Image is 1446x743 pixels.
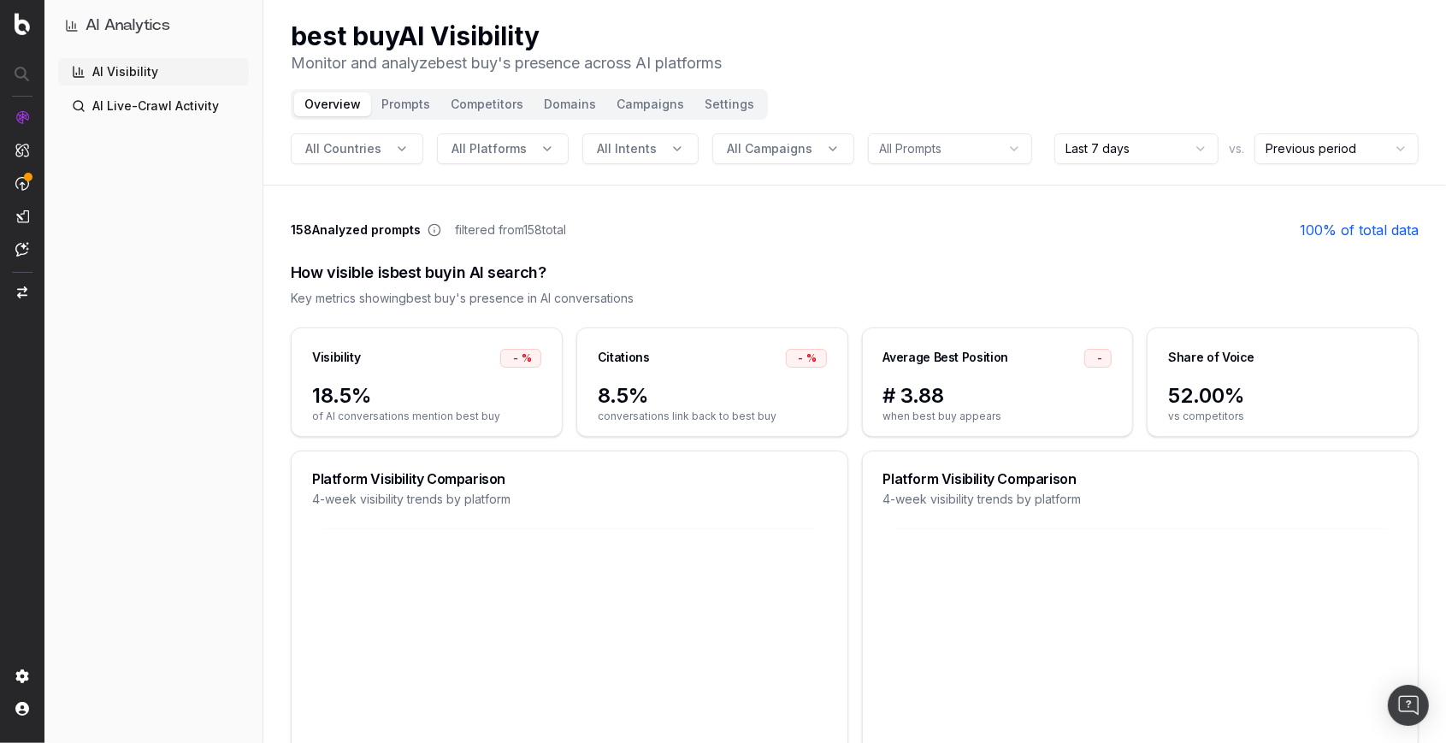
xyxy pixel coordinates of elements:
[371,92,440,116] button: Prompts
[15,242,29,257] img: Assist
[312,382,541,410] span: 18.5%
[694,92,764,116] button: Settings
[1229,140,1244,157] span: vs.
[65,14,242,38] button: AI Analytics
[1388,685,1429,726] div: Open Intercom Messenger
[1168,382,1397,410] span: 52.00%
[291,21,722,51] h1: best buy AI Visibility
[883,472,1398,486] div: Platform Visibility Comparison
[883,491,1398,508] div: 4-week visibility trends by platform
[455,221,566,239] span: filtered from 158 total
[17,286,27,298] img: Switch project
[291,221,421,239] span: 158 Analyzed prompts
[312,349,361,366] div: Visibility
[807,351,817,365] span: %
[294,92,371,116] button: Overview
[291,290,1419,307] div: Key metrics showing best buy 's presence in AI conversations
[598,349,650,366] div: Citations
[15,13,30,35] img: Botify logo
[291,261,1419,285] div: How visible is best buy in AI search?
[1084,349,1112,368] div: -
[883,349,1009,366] div: Average Best Position
[786,349,827,368] div: -
[15,702,29,716] img: My account
[1168,349,1254,366] div: Share of Voice
[598,410,827,423] span: conversations link back to best buy
[305,140,381,157] span: All Countries
[452,140,527,157] span: All Platforms
[1168,410,1397,423] span: vs competitors
[15,669,29,683] img: Setting
[58,58,249,86] a: AI Visibility
[597,140,657,157] span: All Intents
[500,349,541,368] div: -
[15,143,29,157] img: Intelligence
[15,209,29,223] img: Studio
[15,110,29,124] img: Analytics
[440,92,534,116] button: Competitors
[606,92,694,116] button: Campaigns
[1300,220,1419,240] a: 100% of total data
[15,176,29,191] img: Activation
[58,92,249,120] a: AI Live-Crawl Activity
[312,410,541,423] span: of AI conversations mention best buy
[883,410,1113,423] span: when best buy appears
[312,472,827,486] div: Platform Visibility Comparison
[86,14,170,38] h1: AI Analytics
[312,491,827,508] div: 4-week visibility trends by platform
[727,140,812,157] span: All Campaigns
[522,351,532,365] span: %
[598,382,827,410] span: 8.5%
[291,51,722,75] p: Monitor and analyze best buy 's presence across AI platforms
[534,92,606,116] button: Domains
[883,382,1113,410] span: # 3.88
